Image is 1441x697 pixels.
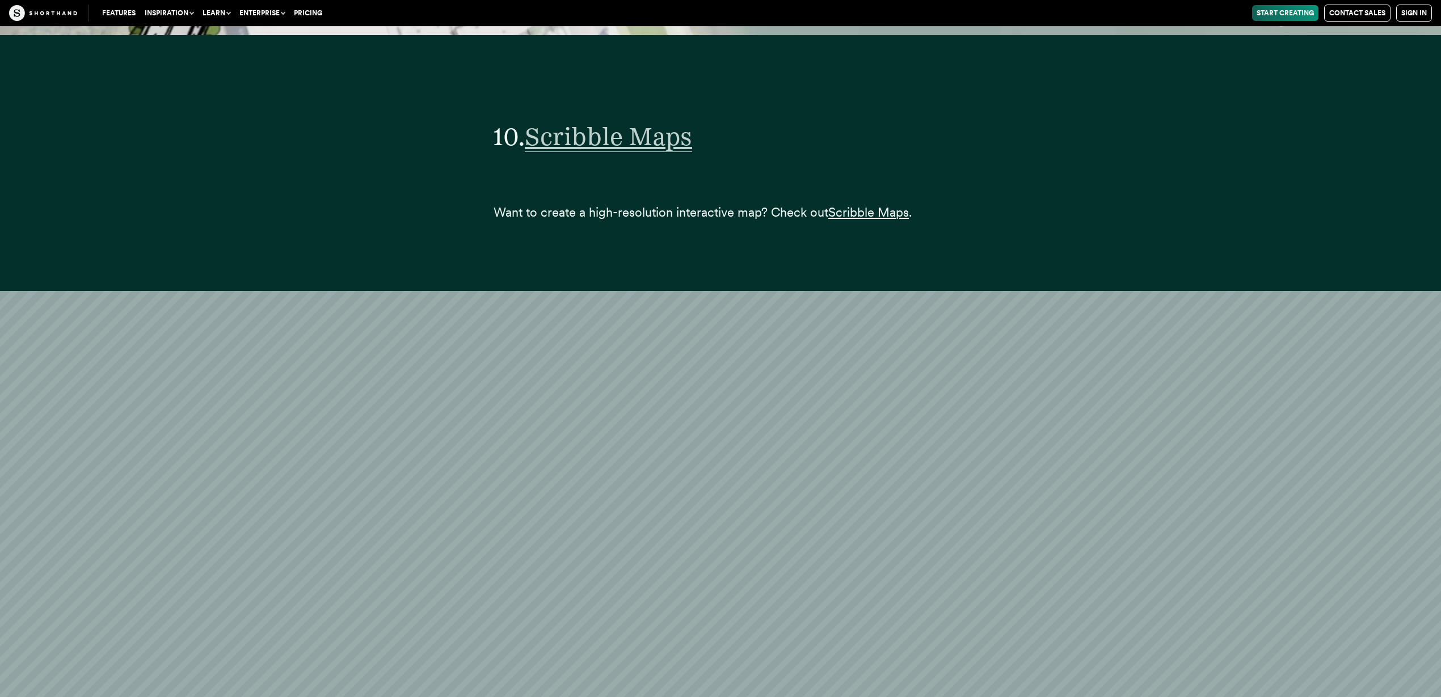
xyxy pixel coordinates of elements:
button: Enterprise [235,5,289,21]
span: Want to create a high-resolution interactive map? Check out [494,205,828,219]
span: Scribble Maps [525,121,692,152]
button: Inspiration [140,5,198,21]
img: The Craft [9,5,77,21]
span: 10. [494,121,525,151]
button: Learn [198,5,235,21]
a: Contact Sales [1324,5,1391,22]
span: . [909,205,912,219]
a: Start Creating [1252,5,1318,21]
a: Pricing [289,5,327,21]
a: Scribble Maps [525,121,692,151]
a: Scribble Maps [828,205,909,219]
a: Features [98,5,140,21]
a: Sign in [1396,5,1432,22]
